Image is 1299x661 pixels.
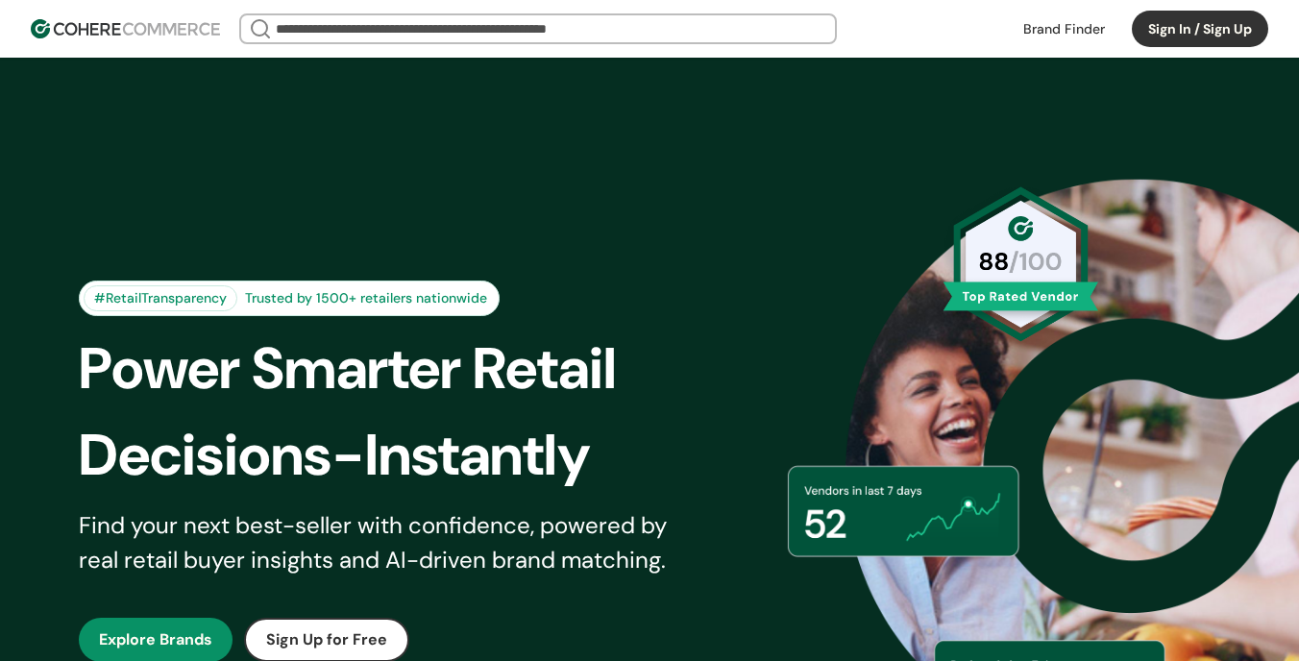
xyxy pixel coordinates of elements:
button: Sign In / Sign Up [1132,11,1268,47]
div: #RetailTransparency [84,285,237,311]
div: Find your next best-seller with confidence, powered by real retail buyer insights and AI-driven b... [79,508,692,577]
div: Decisions-Instantly [79,412,724,499]
div: Trusted by 1500+ retailers nationwide [237,288,495,308]
img: Cohere Logo [31,19,220,38]
div: Power Smarter Retail [79,326,724,412]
